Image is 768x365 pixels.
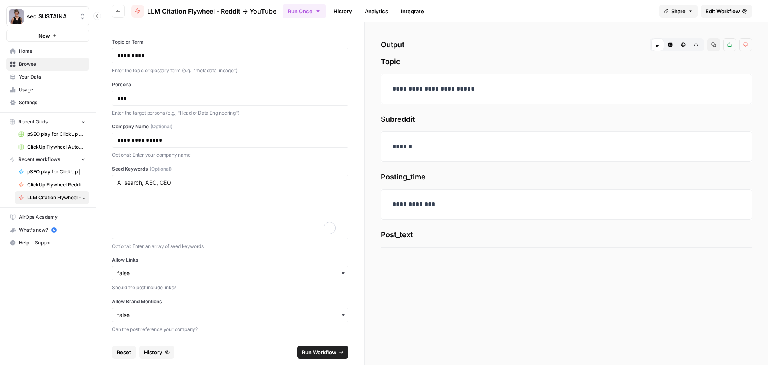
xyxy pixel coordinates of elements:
button: New [6,30,89,42]
a: Usage [6,83,89,96]
a: pSEO play for ClickUp Grid [15,128,89,141]
span: Run Workflow [302,348,336,356]
span: (Optional) [150,165,172,173]
label: Persona [112,81,348,88]
h2: Output [381,38,752,51]
span: Usage [19,86,86,93]
button: Help + Support [6,236,89,249]
label: Allow Brand Mentions [112,298,348,305]
a: Your Data [6,71,89,83]
button: History [139,346,174,359]
a: LLM Citation Flywheel - Reddit -> YouTube [15,191,89,204]
a: AirOps Academy [6,211,89,224]
span: pSEO play for ClickUp | Checklist [27,168,86,175]
a: Settings [6,96,89,109]
span: Recent Grids [18,118,48,125]
span: Reset [117,348,131,356]
button: Run Workflow [297,346,348,359]
p: Enter the topic or glossary term (e.g., "metadata lineage") [112,67,348,75]
input: false [117,269,343,277]
label: Allow Links [112,256,348,264]
span: History [144,348,162,356]
a: pSEO play for ClickUp | Checklist [15,165,89,178]
span: LLM Citation Flywheel - Reddit -> YouTube [27,194,86,201]
textarea: AI search, AEO, GEO [117,179,343,236]
span: (Optional) [150,123,172,130]
button: Workspace: seo SUSTAINABLE [6,6,89,26]
text: 5 [53,228,55,232]
span: Recent Workflows [18,156,60,163]
span: pSEO play for ClickUp Grid [27,131,86,138]
span: Help + Support [19,239,86,246]
span: New [38,32,50,40]
label: Seed Keywords [112,165,348,173]
div: What's new? [7,224,89,236]
span: seo SUSTAINABLE [27,12,75,20]
a: 5 [51,227,57,233]
p: Can the post reference your company? [112,325,348,333]
span: Browse [19,60,86,68]
span: ClickUp Flywheel Reddit Automation [27,181,86,188]
button: Recent Workflows [6,153,89,165]
p: Enter the target persona (e.g., "Head of Data Engineering") [112,109,348,117]
label: Company Name [112,123,348,130]
p: Should the post include links? [112,284,348,292]
span: Your Data [19,73,86,81]
span: Settings [19,99,86,106]
a: Home [6,45,89,58]
span: Home [19,48,86,55]
p: Optional: Enter an array of seed keywords [112,242,348,250]
a: ClickUp Flywheel Automation Grid for Reddit [15,141,89,153]
img: seo SUSTAINABLE Logo [9,9,24,24]
span: ClickUp Flywheel Automation Grid for Reddit [27,143,86,151]
input: false [117,311,343,319]
a: ClickUp Flywheel Reddit Automation [15,178,89,191]
p: Optional: Enter your company name [112,151,348,159]
button: What's new? 5 [6,224,89,236]
a: Browse [6,58,89,71]
button: Recent Grids [6,116,89,128]
span: AirOps Academy [19,214,86,221]
label: Topic or Term [112,38,348,46]
button: Reset [112,346,136,359]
